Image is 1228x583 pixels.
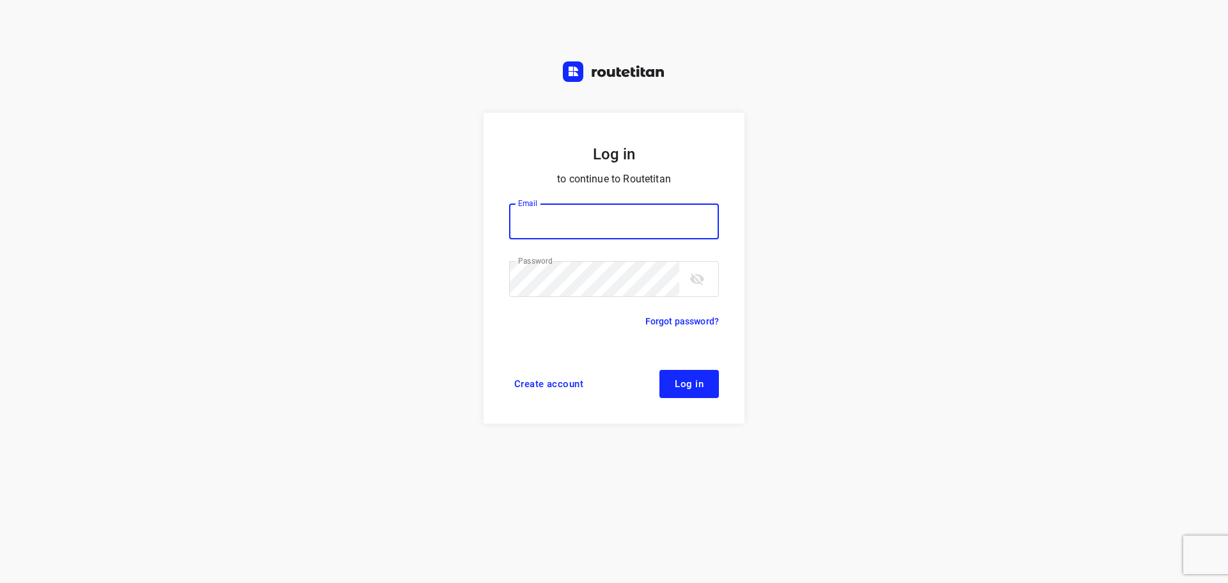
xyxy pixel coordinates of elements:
[645,314,719,329] a: Forgot password?
[675,379,704,389] span: Log in
[563,61,665,85] a: Routetitan
[509,143,719,165] h5: Log in
[509,170,719,188] p: to continue to Routetitan
[514,379,583,389] span: Create account
[684,266,710,292] button: toggle password visibility
[563,61,665,82] img: Routetitan
[509,370,588,398] a: Create account
[659,370,719,398] button: Log in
